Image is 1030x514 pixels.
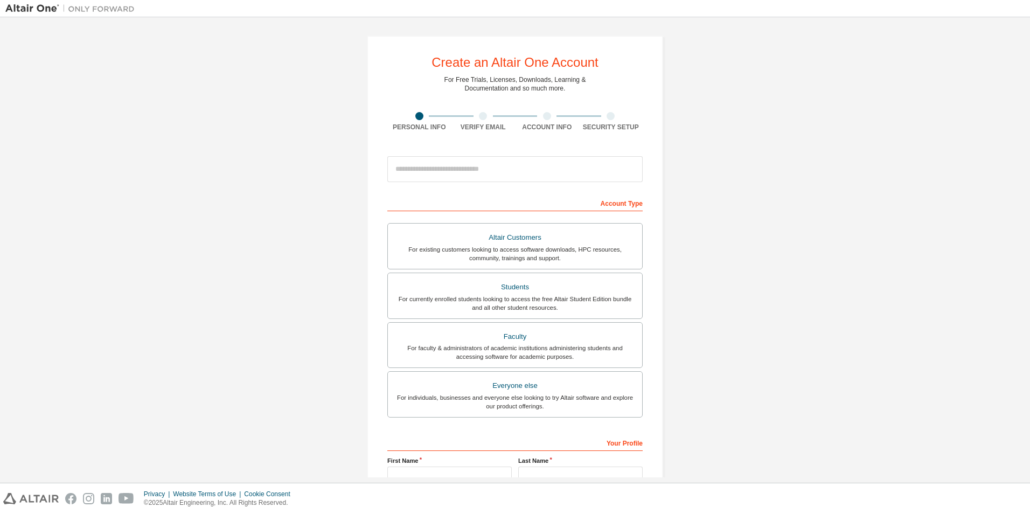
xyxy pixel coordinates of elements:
[394,378,636,393] div: Everyone else
[394,393,636,411] div: For individuals, businesses and everyone else looking to try Altair software and explore our prod...
[394,344,636,361] div: For faculty & administrators of academic institutions administering students and accessing softwa...
[394,280,636,295] div: Students
[5,3,140,14] img: Altair One
[579,123,643,131] div: Security Setup
[173,490,244,498] div: Website Terms of Use
[65,493,76,504] img: facebook.svg
[144,498,297,508] p: © 2025 Altair Engineering, Inc. All Rights Reserved.
[518,456,643,465] label: Last Name
[394,329,636,344] div: Faculty
[432,56,598,69] div: Create an Altair One Account
[394,245,636,262] div: For existing customers looking to access software downloads, HPC resources, community, trainings ...
[144,490,173,498] div: Privacy
[444,75,586,93] div: For Free Trials, Licenses, Downloads, Learning & Documentation and so much more.
[119,493,134,504] img: youtube.svg
[387,434,643,451] div: Your Profile
[387,123,451,131] div: Personal Info
[387,194,643,211] div: Account Type
[244,490,296,498] div: Cookie Consent
[101,493,112,504] img: linkedin.svg
[515,123,579,131] div: Account Info
[451,123,516,131] div: Verify Email
[3,493,59,504] img: altair_logo.svg
[394,295,636,312] div: For currently enrolled students looking to access the free Altair Student Edition bundle and all ...
[83,493,94,504] img: instagram.svg
[394,230,636,245] div: Altair Customers
[387,456,512,465] label: First Name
